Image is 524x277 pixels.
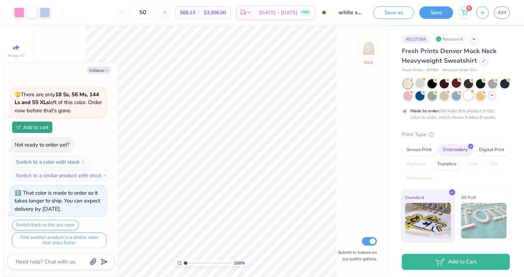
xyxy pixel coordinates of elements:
span: 🫣 [15,91,21,98]
span: AM [498,9,506,17]
div: Digital Print [474,145,509,155]
div: Not ready to order yet? [15,141,69,148]
div: Applique [402,159,430,170]
span: Standard [405,194,424,201]
strong: Made to order: [410,108,440,114]
span: # FP94 [426,67,439,73]
span: Minimum Order: 50 + [442,67,478,73]
input: – – [129,6,157,19]
span: $3,306.50 [204,9,226,16]
div: Transfers [432,159,461,170]
div: We make this product in this color to order, which means it takes 8 weeks. [410,108,498,120]
img: Switch to a similar product with stock [103,173,107,178]
span: FREE [302,10,309,15]
button: Switch to a color with stock [12,156,89,168]
button: Collapse [87,66,111,74]
div: Vinyl [463,159,483,170]
div: Foil [485,159,502,170]
button: Find another product in a similar color that ships faster [12,232,107,248]
button: Save [419,6,453,19]
span: 3D Puff [461,194,476,201]
span: There are only left of this color. Order now before that's gone. [15,91,102,114]
a: AM [494,6,510,19]
button: Switch to a similar product with stock [12,170,111,181]
div: Embroidery [439,145,472,155]
button: Add to Cart [402,254,510,270]
span: 6 [466,5,472,11]
span: $66.13 [180,9,195,16]
div: Rhinestones [402,173,436,184]
img: 3D Puff [461,203,507,238]
div: That color is made to order so it takes longer to ship. You can expect delivery by [DATE]. [15,189,100,212]
button: Add to cart [12,122,52,133]
span: Image AI [8,53,25,58]
button: Switch back to the last color [12,220,79,230]
span: Fresh Prints Denver Mock Neck Heavyweight Sweatshirt [402,47,497,65]
div: Back [364,59,373,66]
img: Add to cart [16,125,21,129]
img: Back [362,41,376,56]
div: Screen Print [402,145,436,155]
div: Revision 6 [434,35,467,43]
span: 100 % [234,260,245,266]
img: Standard [405,203,451,238]
div: # 512729A [402,35,430,43]
img: Switch to a color with stock [81,160,85,164]
input: Untitled Design [333,5,368,20]
button: Save as [373,6,414,19]
label: Submit to feature on our public gallery. [334,249,377,262]
strong: 18 Ss, 56 Ms, 144 Ls and 55 XLs [15,91,99,106]
div: Print Type [402,130,510,139]
span: Fresh Prints [402,67,423,73]
span: [DATE] - [DATE] [259,9,297,16]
